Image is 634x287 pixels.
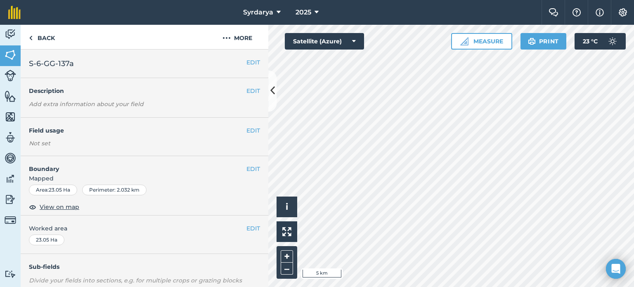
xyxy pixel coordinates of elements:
[5,111,16,123] img: svg+xml;base64,PHN2ZyB4bWxucz0iaHR0cDovL3d3dy53My5vcmcvMjAwMC9zdmciIHdpZHRoPSI1NiIgaGVpZ2h0PSI2MC...
[29,33,33,43] img: svg+xml;base64,PHN2ZyB4bWxucz0iaHR0cDovL3d3dy53My5vcmcvMjAwMC9zdmciIHdpZHRoPSI5IiBoZWlnaHQ9IjI0Ii...
[5,131,16,144] img: svg+xml;base64,PD94bWwgdmVyc2lvbj0iMS4wIiBlbmNvZGluZz0idXRmLTgiPz4KPCEtLSBHZW5lcmF0b3I6IEFkb2JlIE...
[575,33,626,50] button: 23 °C
[5,173,16,185] img: svg+xml;base64,PD94bWwgdmVyc2lvbj0iMS4wIiBlbmNvZGluZz0idXRmLTgiPz4KPCEtLSBHZW5lcmF0b3I6IEFkb2JlIE...
[246,58,260,67] button: EDIT
[21,174,268,183] span: Mapped
[29,185,77,195] div: Area : 23.05 Ha
[29,224,260,233] span: Worked area
[29,86,260,95] h4: Description
[246,86,260,95] button: EDIT
[583,33,598,50] span: 23 ° C
[5,214,16,226] img: svg+xml;base64,PD94bWwgdmVyc2lvbj0iMS4wIiBlbmNvZGluZz0idXRmLTgiPz4KPCEtLSBHZW5lcmF0b3I6IEFkb2JlIE...
[8,6,21,19] img: fieldmargin Logo
[29,277,242,284] em: Divide your fields into sections, e.g. for multiple crops or grazing blocks
[277,197,297,217] button: i
[29,100,144,108] em: Add extra information about your field
[21,25,63,49] a: Back
[29,139,260,147] div: Not set
[5,270,16,278] img: svg+xml;base64,PD94bWwgdmVyc2lvbj0iMS4wIiBlbmNvZGluZz0idXRmLTgiPz4KPCEtLSBHZW5lcmF0b3I6IEFkb2JlIE...
[82,185,147,195] div: Perimeter : 2.032 km
[460,37,468,45] img: Ruler icon
[246,224,260,233] button: EDIT
[29,126,246,135] h4: Field usage
[596,7,604,17] img: svg+xml;base64,PHN2ZyB4bWxucz0iaHR0cDovL3d3dy53My5vcmcvMjAwMC9zdmciIHdpZHRoPSIxNyIgaGVpZ2h0PSIxNy...
[5,90,16,102] img: svg+xml;base64,PHN2ZyB4bWxucz0iaHR0cDovL3d3dy53My5vcmcvMjAwMC9zdmciIHdpZHRoPSI1NiIgaGVpZ2h0PSI2MC...
[296,7,311,17] span: 2025
[282,227,291,236] img: Four arrows, one pointing top left, one top right, one bottom right and the last bottom left
[29,58,74,69] span: S-6-GG-137a
[29,202,79,212] button: View on map
[29,202,36,212] img: svg+xml;base64,PHN2ZyB4bWxucz0iaHR0cDovL3d3dy53My5vcmcvMjAwMC9zdmciIHdpZHRoPSIxOCIgaGVpZ2h0PSIyNC...
[21,156,246,173] h4: Boundary
[40,202,79,211] span: View on map
[206,25,268,49] button: More
[21,262,268,271] h4: Sub-fields
[528,36,536,46] img: svg+xml;base64,PHN2ZyB4bWxucz0iaHR0cDovL3d3dy53My5vcmcvMjAwMC9zdmciIHdpZHRoPSIxOSIgaGVpZ2h0PSIyNC...
[572,8,582,17] img: A question mark icon
[5,28,16,40] img: svg+xml;base64,PD94bWwgdmVyc2lvbj0iMS4wIiBlbmNvZGluZz0idXRmLTgiPz4KPCEtLSBHZW5lcmF0b3I6IEFkb2JlIE...
[451,33,512,50] button: Measure
[281,263,293,275] button: –
[5,49,16,61] img: svg+xml;base64,PHN2ZyB4bWxucz0iaHR0cDovL3d3dy53My5vcmcvMjAwMC9zdmciIHdpZHRoPSI1NiIgaGVpZ2h0PSI2MC...
[281,250,293,263] button: +
[243,7,273,17] span: Syrdarya
[285,33,364,50] button: Satellite (Azure)
[618,8,628,17] img: A cog icon
[222,33,231,43] img: svg+xml;base64,PHN2ZyB4bWxucz0iaHR0cDovL3d3dy53My5vcmcvMjAwMC9zdmciIHdpZHRoPSIyMCIgaGVpZ2h0PSIyNC...
[5,152,16,164] img: svg+xml;base64,PD94bWwgdmVyc2lvbj0iMS4wIiBlbmNvZGluZz0idXRmLTgiPz4KPCEtLSBHZW5lcmF0b3I6IEFkb2JlIE...
[520,33,567,50] button: Print
[246,126,260,135] button: EDIT
[604,33,621,50] img: svg+xml;base64,PD94bWwgdmVyc2lvbj0iMS4wIiBlbmNvZGluZz0idXRmLTgiPz4KPCEtLSBHZW5lcmF0b3I6IEFkb2JlIE...
[286,202,288,212] span: i
[606,259,626,279] div: Open Intercom Messenger
[29,235,64,245] div: 23.05 Ha
[549,8,558,17] img: Two speech bubbles overlapping with the left bubble in the forefront
[5,193,16,206] img: svg+xml;base64,PD94bWwgdmVyc2lvbj0iMS4wIiBlbmNvZGluZz0idXRmLTgiPz4KPCEtLSBHZW5lcmF0b3I6IEFkb2JlIE...
[246,164,260,173] button: EDIT
[5,70,16,81] img: svg+xml;base64,PD94bWwgdmVyc2lvbj0iMS4wIiBlbmNvZGluZz0idXRmLTgiPz4KPCEtLSBHZW5lcmF0b3I6IEFkb2JlIE...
